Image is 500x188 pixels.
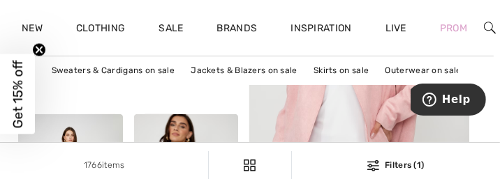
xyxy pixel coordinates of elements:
img: Filters [367,160,379,171]
a: Outerwear on sale [378,61,469,79]
span: 1766 [84,160,102,170]
a: Prom [440,21,467,36]
span: Get 15% off [10,60,26,128]
a: Brands [217,22,258,37]
a: Sweaters & Cardigans on sale [45,61,182,79]
a: Live [385,21,406,36]
button: Close teaser [32,43,46,57]
span: Inspiration [291,22,351,37]
img: Filters [244,159,256,171]
a: Sale [159,22,183,37]
div: Filters (1) [300,159,492,171]
a: New [22,22,43,37]
a: Clothing [76,22,125,37]
iframe: Opens a widget where you can find more information [411,84,486,118]
a: Skirts on sale [307,61,376,79]
img: search the website [484,19,496,36]
a: Jackets & Blazers on sale [184,61,304,79]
